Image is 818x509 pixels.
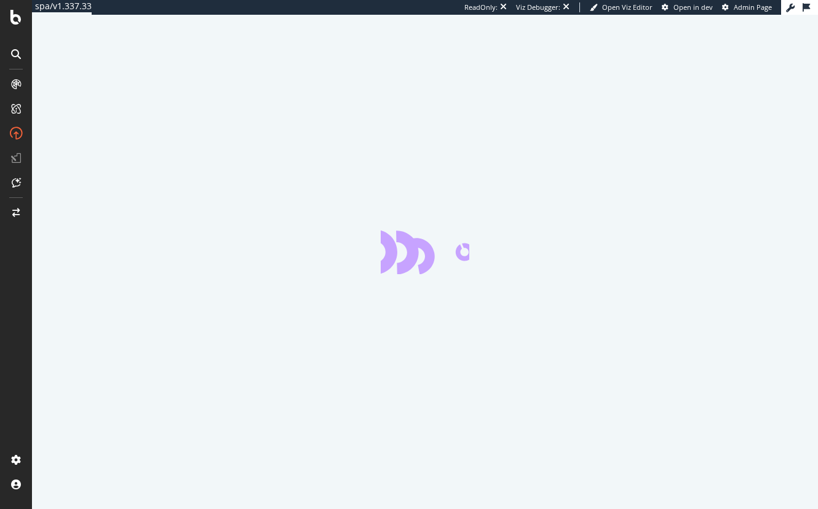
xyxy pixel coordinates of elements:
[673,2,713,12] span: Open in dev
[516,2,560,12] div: Viz Debugger:
[734,2,772,12] span: Admin Page
[722,2,772,12] a: Admin Page
[590,2,653,12] a: Open Viz Editor
[381,230,469,274] div: animation
[464,2,498,12] div: ReadOnly:
[602,2,653,12] span: Open Viz Editor
[662,2,713,12] a: Open in dev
